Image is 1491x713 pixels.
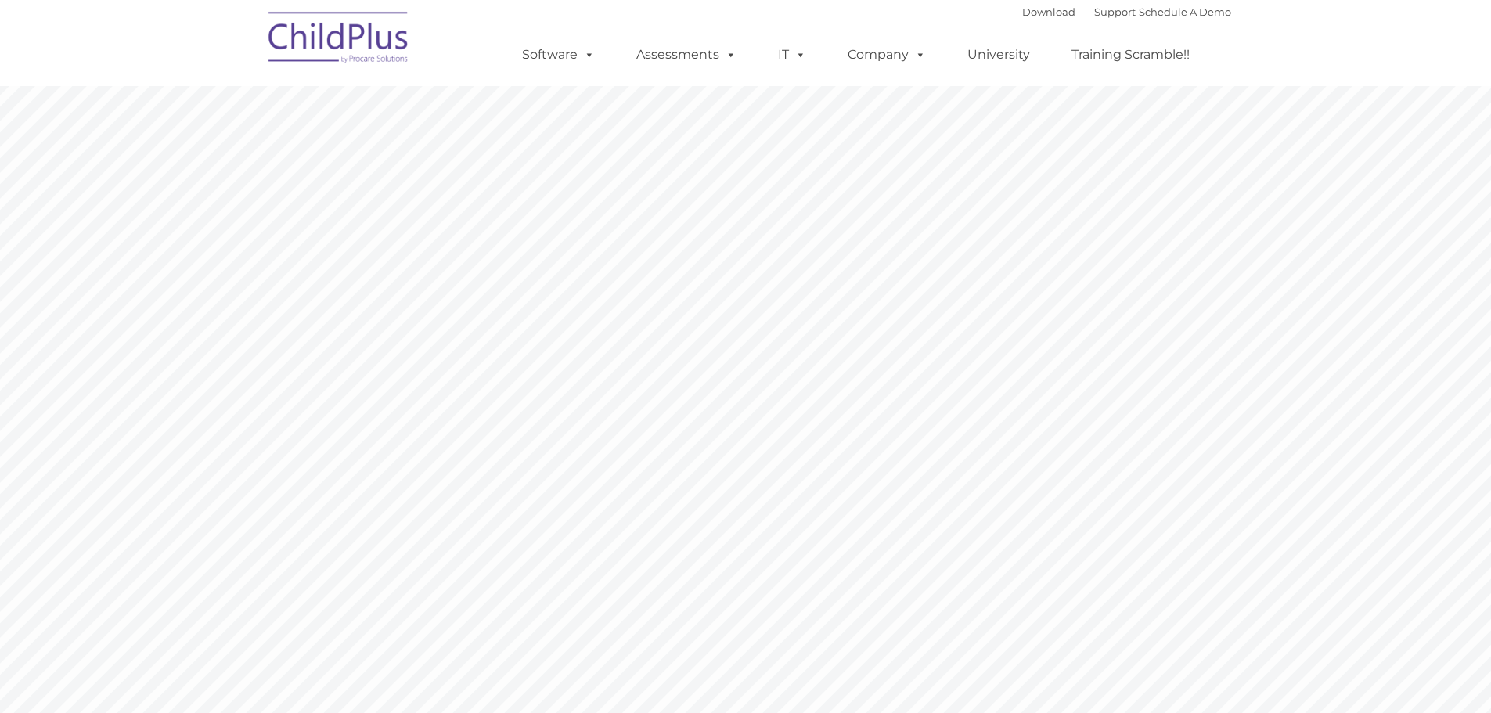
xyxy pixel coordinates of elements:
a: IT [762,39,822,70]
a: Company [832,39,942,70]
a: University [952,39,1046,70]
img: ChildPlus by Procare Solutions [261,1,417,79]
a: Support [1094,5,1136,18]
a: Schedule A Demo [1139,5,1231,18]
a: Training Scramble!! [1056,39,1205,70]
font: | [1022,5,1231,18]
a: Software [506,39,610,70]
a: Download [1022,5,1075,18]
a: Assessments [621,39,752,70]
